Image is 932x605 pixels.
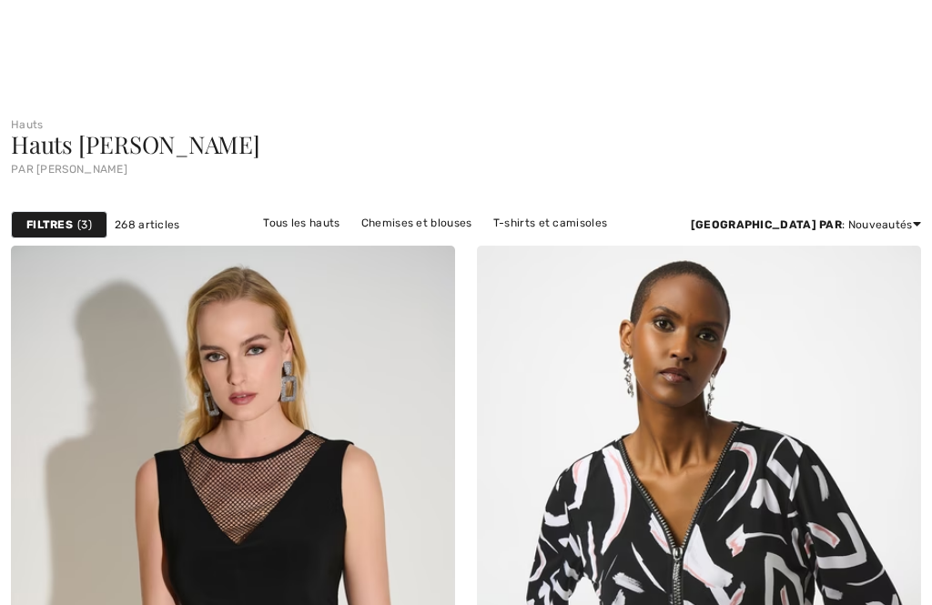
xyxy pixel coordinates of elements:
strong: Filtres [26,217,73,233]
a: Chemises et blouses [352,211,481,235]
a: Hauts blancs [539,235,628,258]
strong: [GEOGRAPHIC_DATA] par [691,218,842,231]
div: : Nouveautés [691,217,921,233]
span: Hauts [PERSON_NAME] [11,128,260,160]
a: [PERSON_NAME] Hauts [391,235,536,258]
a: T-shirts et camisoles [484,211,616,235]
span: 3 [77,217,92,233]
a: Ensembles [312,235,389,258]
span: 268 articles [115,217,180,233]
a: Tous les hauts [254,211,349,235]
a: Hauts [11,118,44,131]
div: par [PERSON_NAME] [11,164,921,175]
a: Tuniques [243,235,309,258]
